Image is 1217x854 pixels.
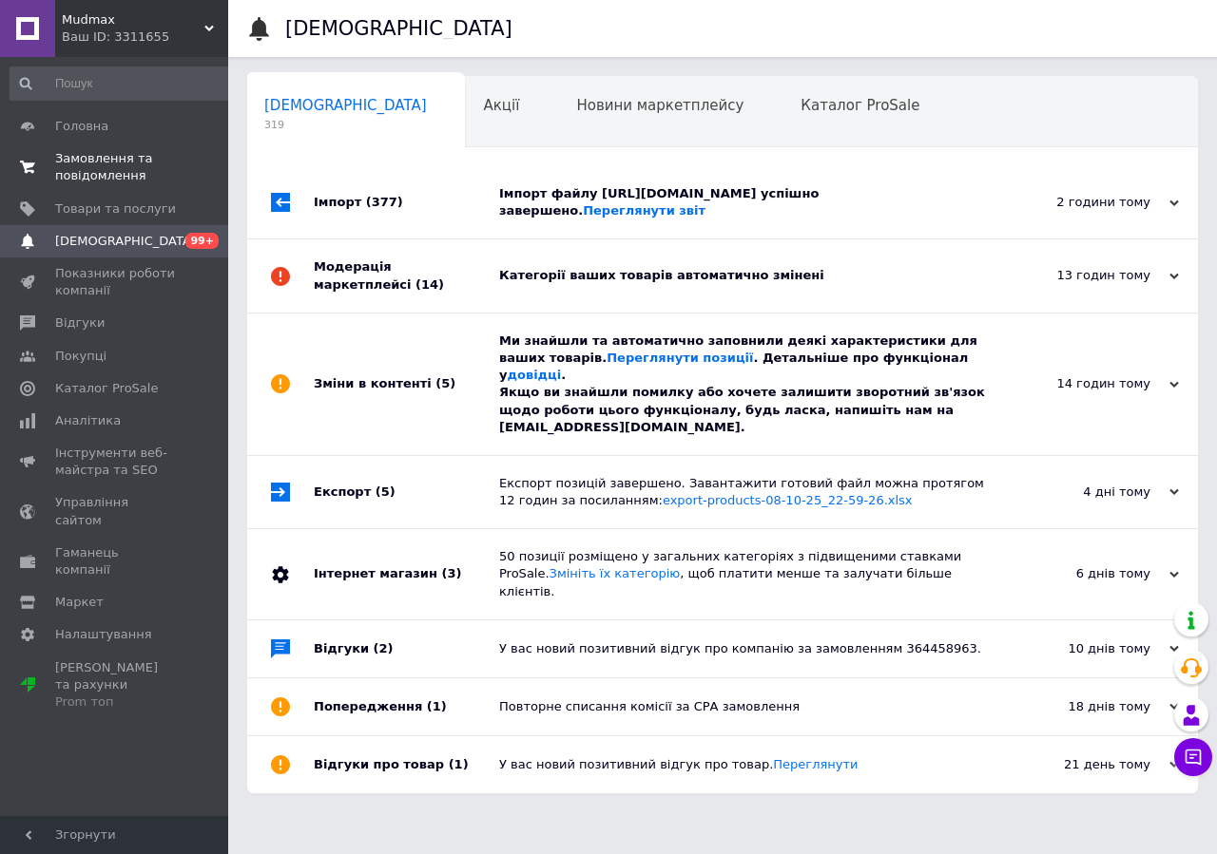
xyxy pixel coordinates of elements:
span: Налаштування [55,626,152,643]
span: Новини маркетплейсу [576,97,744,114]
div: Ми знайшли та автоматично заповнили деякі характеристики для ваших товарів. . Детальніше про функ... [499,332,989,436]
div: Інтернет магазин [314,529,499,619]
span: Каталог ProSale [55,380,158,397]
span: [DEMOGRAPHIC_DATA] [264,97,427,114]
span: Аналітика [55,412,121,429]
span: (3) [441,566,461,580]
div: Зміни в контенті [314,313,499,455]
div: У вас новий позитивний відгук про товар. [499,756,989,773]
a: Переглянути звіт [583,203,705,218]
div: 14 годин тому [989,375,1179,392]
div: Категорії ваших товарів автоматично змінені [499,267,989,284]
div: Prom топ [55,693,176,711]
span: (2) [374,641,394,655]
span: [PERSON_NAME] та рахунки [55,659,176,712]
div: Відгуки про товар [314,736,499,793]
span: Акції [484,97,520,114]
span: (1) [427,699,447,713]
div: Експорт [314,456,499,528]
span: 99+ [185,233,219,249]
span: (5) [376,484,396,499]
div: 6 днів тому [989,565,1179,582]
span: Гаманець компанії [55,544,176,579]
div: Повторне списання комісії за СРА замовлення [499,698,989,715]
div: 13 годин тому [989,267,1179,284]
div: Ваш ID: 3311655 [62,28,228,46]
div: 50 позиції розміщено у загальних категоріях з підвищеними ставками ProSale. , щоб платити менше т... [499,548,989,600]
span: Інструменти веб-майстра та SEO [55,445,176,479]
span: Відгуки [55,314,105,332]
a: довідці [507,368,561,382]
div: 10 днів тому [989,640,1179,657]
span: Управління сайтом [55,494,176,528]
button: Чат з покупцем [1174,738,1212,776]
span: Товари та послуги [55,200,176,218]
div: 2 години тому [989,194,1179,211]
span: Каталог ProSale [801,97,919,114]
span: (1) [449,757,469,771]
span: Головна [55,118,108,135]
span: Покупці [55,348,106,365]
div: Імпорт [314,166,499,238]
a: Переглянути позиції [607,351,753,365]
span: (14) [415,277,444,292]
div: Попередження [314,678,499,735]
div: 18 днів тому [989,698,1179,715]
div: 4 дні тому [989,484,1179,501]
span: Маркет [55,594,104,611]
a: Змініть їх категорію [550,566,681,580]
div: 21 день тому [989,756,1179,773]
div: Модерація маркетплейсі [314,239,499,312]
div: Відгуки [314,620,499,677]
div: У вас новий позитивний відгук про компанію за замовленням 364458963. [499,640,989,657]
span: (377) [366,195,403,209]
span: Показники роботи компанії [55,265,176,299]
span: Mudmax [62,11,204,28]
span: 319 [264,118,427,132]
span: [DEMOGRAPHIC_DATA] [55,233,196,250]
span: Замовлення та повідомлення [55,150,176,184]
input: Пошук [10,66,235,101]
h1: [DEMOGRAPHIC_DATA] [285,17,512,40]
div: Імпорт файлу [URL][DOMAIN_NAME] успішно завершено. [499,185,989,219]
a: Переглянути [773,757,858,771]
div: Експорт позицій завершено. Завантажити готовий файл можна протягом 12 годин за посиланням: [499,475,989,509]
span: (5) [435,376,455,390]
a: export-products-08-10-25_22-59-26.xlsx [663,493,913,507]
